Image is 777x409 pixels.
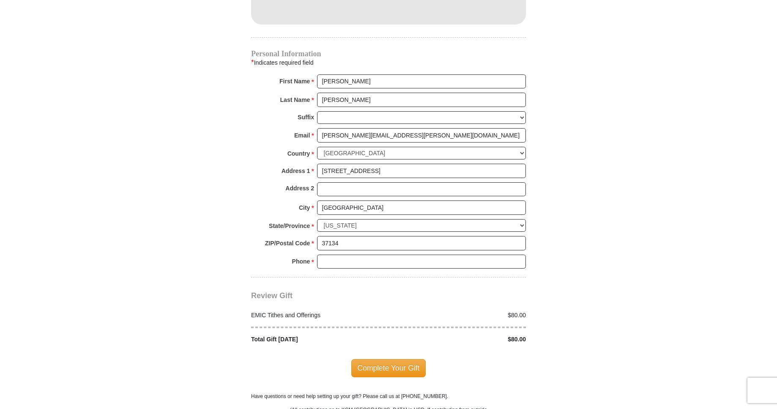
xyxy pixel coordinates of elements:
span: Review Gift [251,291,293,300]
strong: Email [294,129,310,141]
div: $80.00 [388,335,531,344]
h4: Personal Information [251,50,526,57]
strong: Address 1 [282,165,310,177]
strong: Country [287,148,310,159]
strong: Address 2 [285,182,314,194]
span: Complete Your Gift [351,359,426,377]
strong: Last Name [280,94,310,106]
div: $80.00 [388,311,531,320]
p: Have questions or need help setting up your gift? Please call us at [PHONE_NUMBER]. [251,393,526,400]
div: EMIC Tithes and Offerings [247,311,389,320]
strong: Suffix [298,111,314,123]
strong: ZIP/Postal Code [265,237,310,249]
strong: Phone [292,255,310,267]
div: Indicates required field [251,57,526,68]
strong: First Name [279,75,310,87]
strong: State/Province [269,220,310,232]
div: Total Gift [DATE] [247,335,389,344]
strong: City [299,202,310,214]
